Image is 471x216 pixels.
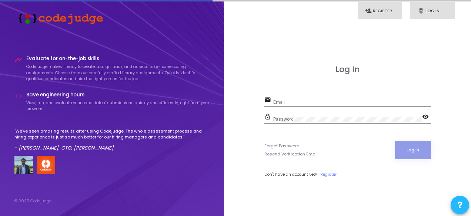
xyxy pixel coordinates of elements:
mat-icon: visibility [422,113,431,122]
i: person_add [365,7,372,14]
h4: Save engineering hours [26,92,210,98]
a: Register [320,171,337,178]
a: fingerprintLog In [410,2,455,20]
a: person_addRegister [358,2,402,20]
h3: Log In [264,65,431,74]
i: timeline [14,56,23,64]
span: Don't have an account yet? [264,171,317,177]
a: Resend Verification Email [264,151,318,157]
div: © 2025 Codejudge [14,198,51,204]
i: fingerprint [418,7,424,14]
h4: Evaluate for on-the-job skills [26,56,210,62]
p: Codejudge makes it easy to create, assign, track, and assess take-home coding assignments. Choose... [26,64,210,82]
button: Log In [395,141,431,159]
i: code [14,92,23,100]
p: "We've seen amazing results after using Codejudge. The whole assessment process and hiring experi... [14,128,210,140]
mat-icon: lock_outline [264,113,273,122]
a: Forgot Password [264,143,300,149]
img: user image [14,156,33,174]
p: View, run, and evaluate your candidates’ submissions quickly and efficiently, right from your bro... [26,100,210,112]
img: company-logo [37,156,55,174]
em: - [PERSON_NAME], CTO, [PERSON_NAME] [14,144,114,151]
input: Email [273,100,431,105]
mat-icon: email [264,96,273,105]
